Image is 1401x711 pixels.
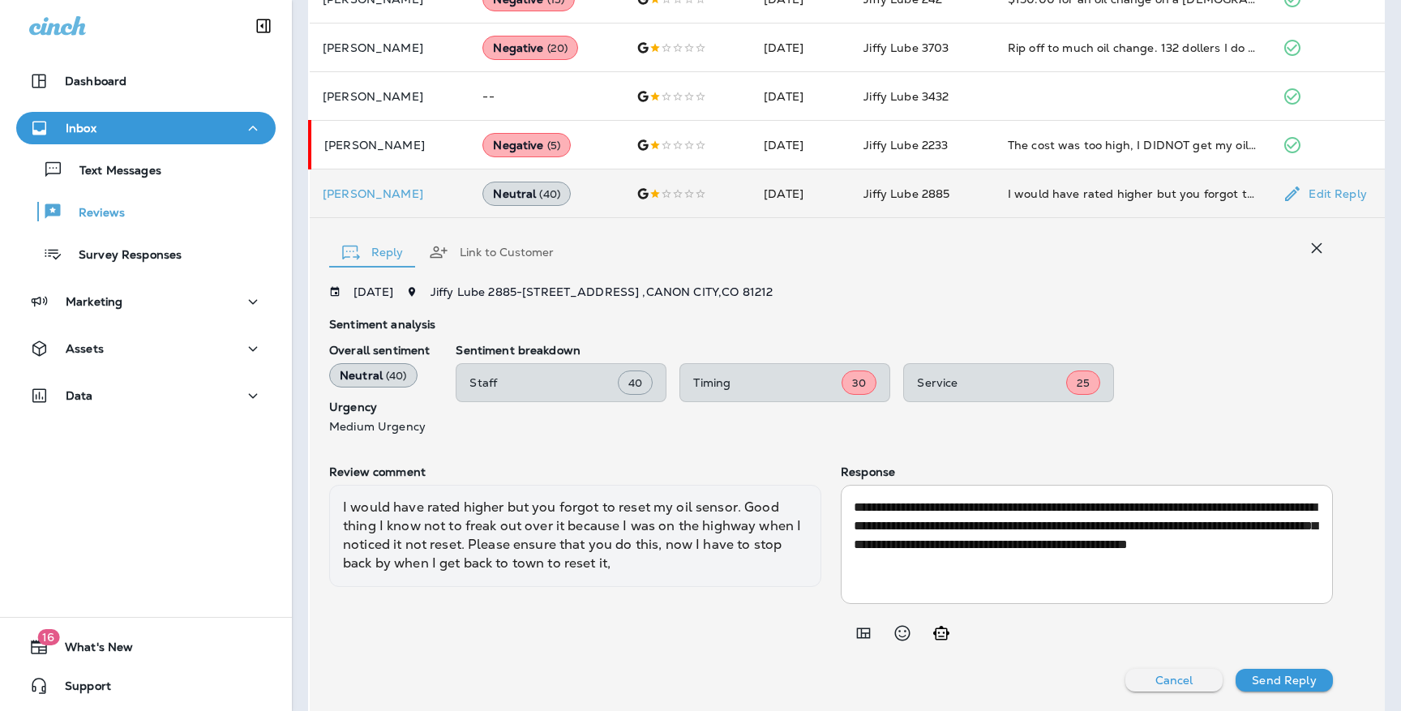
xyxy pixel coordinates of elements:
[751,169,850,218] td: [DATE]
[16,152,276,186] button: Text Messages
[1302,187,1366,200] p: Edit Reply
[886,617,919,649] button: Select an emoji
[16,285,276,318] button: Marketing
[482,133,571,157] div: Negative
[1252,674,1316,687] p: Send Reply
[1008,186,1257,202] div: I would have rated higher but you forgot to reset my oil sensor. Good thing I know not to freak o...
[751,72,850,121] td: [DATE]
[1077,376,1090,390] span: 25
[16,65,276,97] button: Dashboard
[841,465,1333,478] p: Response
[353,285,393,298] p: [DATE]
[456,344,1333,357] p: Sentiment breakdown
[16,670,276,702] button: Support
[63,164,161,179] p: Text Messages
[547,139,560,152] span: ( 5 )
[66,389,93,402] p: Data
[329,223,416,281] button: Reply
[925,617,958,649] button: Generate AI response
[329,318,1333,331] p: Sentiment analysis
[693,376,842,389] p: Timing
[16,379,276,412] button: Data
[37,629,59,645] span: 16
[16,332,276,365] button: Assets
[16,112,276,144] button: Inbox
[628,376,642,390] span: 40
[241,10,286,42] button: Collapse Sidebar
[416,223,567,281] button: Link to Customer
[65,75,126,88] p: Dashboard
[62,206,125,221] p: Reviews
[329,400,430,413] p: Urgency
[386,369,407,383] span: ( 40 )
[751,121,850,169] td: [DATE]
[323,187,456,200] div: Click to view Customer Drawer
[863,41,949,55] span: Jiffy Lube 3703
[547,41,568,55] span: ( 20 )
[863,89,949,104] span: Jiffy Lube 3432
[66,122,96,135] p: Inbox
[324,139,456,152] p: [PERSON_NAME]
[482,182,571,206] div: Neutral
[16,195,276,229] button: Reviews
[482,36,578,60] div: Negative
[16,237,276,271] button: Survey Responses
[329,344,430,357] p: Overall sentiment
[66,342,104,355] p: Assets
[469,72,623,121] td: --
[431,285,773,299] span: Jiffy Lube 2885 - [STREET_ADDRESS] , CANON CITY , CO 81212
[539,187,560,201] span: ( 40 )
[1236,669,1333,692] button: Send Reply
[852,376,866,390] span: 30
[329,420,430,433] p: Medium Urgency
[329,465,821,478] p: Review comment
[847,617,880,649] button: Add in a premade template
[469,376,618,389] p: Staff
[66,295,122,308] p: Marketing
[1008,137,1257,153] div: The cost was too high, I DIDNOT get my oil changed today. The man took a picture on my door and m...
[863,138,948,152] span: Jiffy Lube 2233
[1155,674,1193,687] p: Cancel
[329,363,418,388] div: Neutral
[323,187,456,200] p: [PERSON_NAME]
[62,248,182,263] p: Survey Responses
[863,186,949,201] span: Jiffy Lube 2885
[49,640,133,660] span: What's New
[323,90,456,103] p: [PERSON_NAME]
[49,679,111,699] span: Support
[751,24,850,72] td: [DATE]
[329,485,821,587] div: I would have rated higher but you forgot to reset my oil sensor. Good thing I know not to freak o...
[323,41,456,54] p: [PERSON_NAME]
[917,376,1066,389] p: Service
[16,631,276,663] button: 16What's New
[1008,40,1257,56] div: Rip off to much oil change. 132 dollers I do next time
[1125,669,1223,692] button: Cancel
